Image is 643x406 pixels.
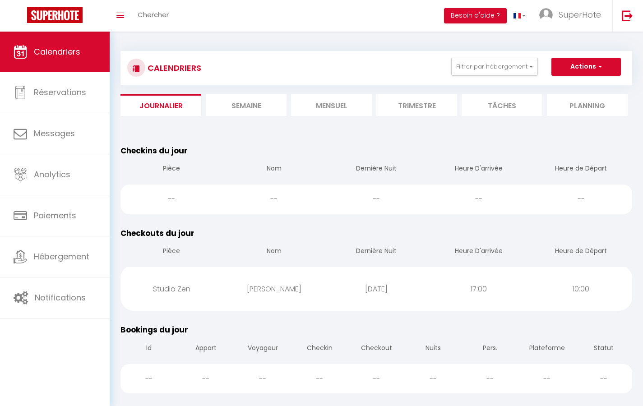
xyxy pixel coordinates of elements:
[120,364,177,393] div: --
[7,4,34,31] button: Ouvrir le widget de chat LiveChat
[462,336,518,362] th: Pers.
[348,336,405,362] th: Checkout
[462,94,542,116] li: Tâches
[145,58,201,78] h3: CALENDRIERS
[405,364,462,393] div: --
[547,94,628,116] li: Planning
[291,364,348,393] div: --
[325,157,428,182] th: Dernière Nuit
[223,185,325,214] div: --
[34,210,76,221] span: Paiements
[34,251,89,262] span: Hébergement
[120,228,194,239] span: Checkouts du jour
[223,274,325,304] div: [PERSON_NAME]
[530,157,632,182] th: Heure de Départ
[34,128,75,139] span: Messages
[530,274,632,304] div: 10:00
[234,364,291,393] div: --
[462,364,518,393] div: --
[120,274,223,304] div: Studio Zen
[405,336,462,362] th: Nuits
[325,274,428,304] div: [DATE]
[559,9,601,20] span: SuperHote
[34,169,70,180] span: Analytics
[622,10,633,21] img: logout
[575,336,632,362] th: Statut
[518,336,575,362] th: Plateforme
[120,145,188,156] span: Checkins du jour
[27,7,83,23] img: Super Booking
[120,157,223,182] th: Pièce
[120,94,201,116] li: Journalier
[348,364,405,393] div: --
[34,87,86,98] span: Réservations
[120,185,223,214] div: --
[551,58,621,76] button: Actions
[325,239,428,265] th: Dernière Nuit
[138,10,169,19] span: Chercher
[530,185,632,214] div: --
[325,185,428,214] div: --
[234,336,291,362] th: Voyageur
[177,364,234,393] div: --
[35,292,86,303] span: Notifications
[291,336,348,362] th: Checkin
[539,8,553,22] img: ...
[177,336,234,362] th: Appart
[427,157,530,182] th: Heure D'arrivée
[120,239,223,265] th: Pièce
[120,324,188,335] span: Bookings du jour
[427,185,530,214] div: --
[427,274,530,304] div: 17:00
[427,239,530,265] th: Heure D'arrivée
[291,94,372,116] li: Mensuel
[34,46,80,57] span: Calendriers
[451,58,538,76] button: Filtrer par hébergement
[223,239,325,265] th: Nom
[206,94,287,116] li: Semaine
[518,364,575,393] div: --
[444,8,507,23] button: Besoin d'aide ?
[223,157,325,182] th: Nom
[120,336,177,362] th: Id
[575,364,632,393] div: --
[376,94,457,116] li: Trimestre
[530,239,632,265] th: Heure de Départ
